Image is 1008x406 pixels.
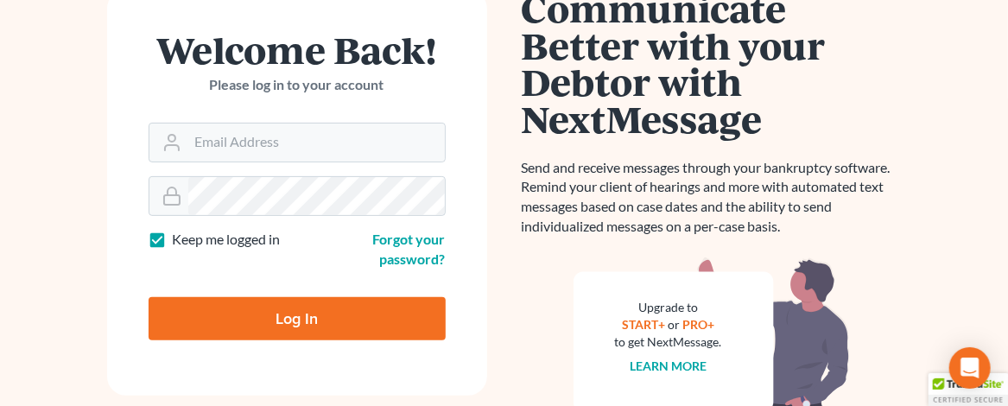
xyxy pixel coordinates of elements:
[949,347,991,389] div: Open Intercom Messenger
[373,231,446,267] a: Forgot your password?
[149,75,446,95] p: Please log in to your account
[615,333,722,351] div: to get NextMessage.
[668,317,680,332] span: or
[622,317,665,332] a: START+
[615,299,722,316] div: Upgrade to
[149,297,446,340] input: Log In
[522,158,902,237] p: Send and receive messages through your bankruptcy software. Remind your client of hearings and mo...
[682,317,714,332] a: PRO+
[188,124,445,162] input: Email Address
[929,373,1008,406] div: TrustedSite Certified
[630,358,707,373] a: Learn more
[173,230,281,250] label: Keep me logged in
[149,31,446,68] h1: Welcome Back!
